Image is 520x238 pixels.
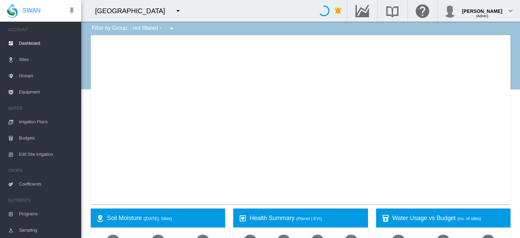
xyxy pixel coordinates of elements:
[457,216,481,221] span: (no. of sites)
[331,4,345,18] button: icon-bell-ring
[8,24,76,35] span: ACCOUNT
[250,214,362,222] div: Health Summary
[462,5,502,12] div: [PERSON_NAME]
[19,130,76,146] span: Budgets
[354,7,370,15] md-icon: Go to the Data Hub
[7,4,18,18] img: SWAN-Landscape-Logo-Colour-drop.png
[19,114,76,130] span: Irrigation Plans
[8,165,76,176] span: CROPS
[68,7,76,15] md-icon: icon-pin
[382,214,390,222] md-icon: icon-cup-water
[19,84,76,100] span: Equipment
[107,214,220,222] div: Soil Moisture
[19,51,76,68] span: Sites
[443,4,457,18] img: profile.jpg
[414,7,431,15] md-icon: Click here for help
[23,6,41,15] span: SWAN
[87,22,180,35] div: Filter by Group: - not filtered -
[19,146,76,163] span: Edit Site Irrigation
[392,214,505,222] div: Water Usage vs Budget
[168,24,176,33] md-icon: icon-menu-down
[476,14,488,18] span: (Admin)
[19,68,76,84] span: Groups
[334,7,342,15] md-icon: icon-bell-ring
[239,214,247,222] md-icon: icon-heart-box-outline
[384,7,400,15] md-icon: Search the knowledge base
[8,103,76,114] span: WATER
[19,35,76,51] span: Dashboard
[95,6,171,16] div: [GEOGRAPHIC_DATA]
[506,7,515,15] md-icon: icon-chevron-down
[174,7,182,15] md-icon: icon-menu-down
[171,4,185,18] button: icon-menu-down
[19,176,76,192] span: Coefficients
[296,216,322,221] span: (Planet | EVI)
[165,22,178,35] button: icon-menu-down
[144,216,172,221] span: ([DATE], Sites)
[8,195,76,206] span: NUTRIENTS
[96,214,104,222] md-icon: icon-map-marker-radius
[19,206,76,222] span: Programs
